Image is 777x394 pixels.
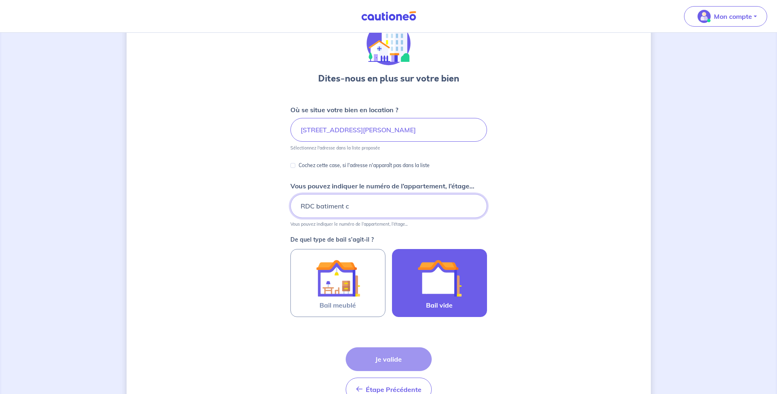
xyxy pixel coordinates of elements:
p: Sélectionnez l'adresse dans la liste proposée [290,145,380,151]
p: Vous pouvez indiquer le numéro de l’appartement, l’étage... [290,181,474,191]
p: Vous pouvez indiquer le numéro de l’appartement, l’étage... [290,221,408,227]
p: De quel type de bail s’agit-il ? [290,237,487,242]
img: illu_empty_lease.svg [417,256,462,300]
input: 2 rue de paris, 59000 lille [290,118,487,142]
button: illu_account_valid_menu.svgMon compte [684,6,767,27]
span: Étape Précédente [366,385,421,394]
p: Où se situe votre bien en location ? [290,105,398,115]
span: Bail vide [426,300,453,310]
input: Appartement 2 [290,194,487,218]
h3: Dites-nous en plus sur votre bien [318,72,459,85]
img: illu_account_valid_menu.svg [698,10,711,23]
img: illu_houses.svg [367,21,411,66]
img: illu_furnished_lease.svg [316,256,360,300]
p: Mon compte [714,11,752,21]
p: Cochez cette case, si l'adresse n'apparaît pas dans la liste [299,161,430,170]
img: Cautioneo [358,11,419,21]
span: Bail meublé [319,300,356,310]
